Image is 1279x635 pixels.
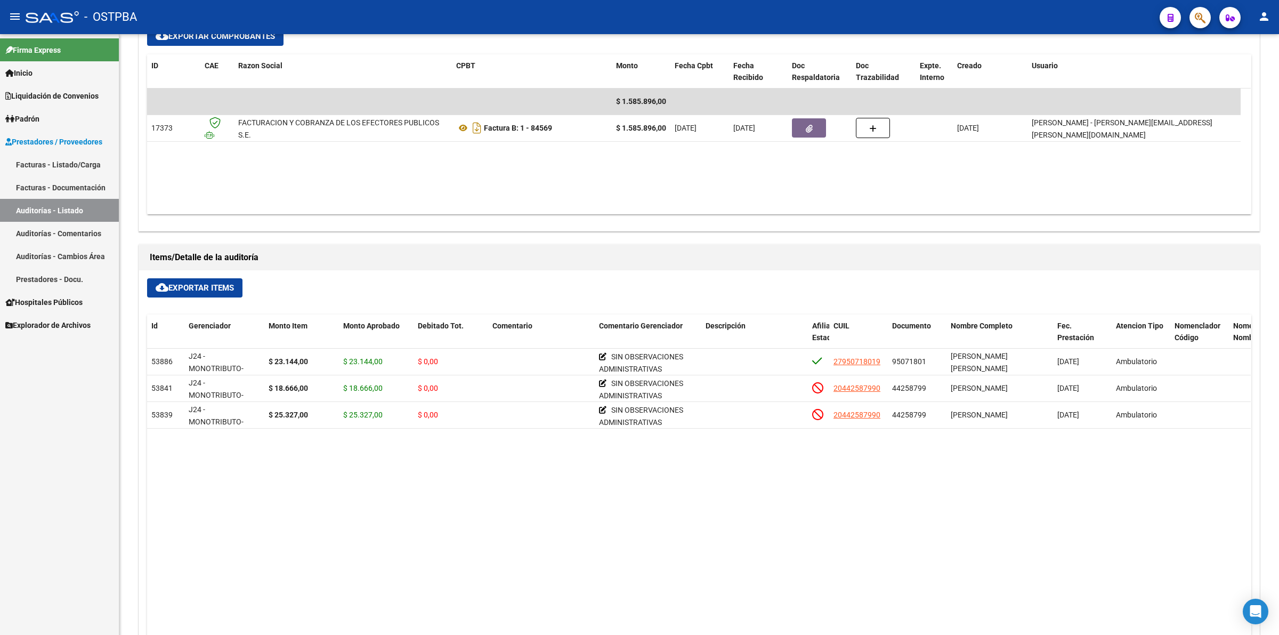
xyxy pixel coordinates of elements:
span: Afiliado Estado [812,321,839,342]
strong: $ 25.327,00 [269,411,308,419]
span: Creado [957,61,982,70]
span: $ 0,00 [418,411,438,419]
datatable-header-cell: Expte. Interno [916,54,953,90]
span: Monto Item [269,321,307,330]
span: Atencion Tipo [1116,321,1163,330]
span: Usuario [1032,61,1058,70]
datatable-header-cell: Monto Item [264,315,339,361]
span: [DATE] [733,124,755,132]
datatable-header-cell: Nomenclador Código [1170,315,1229,361]
span: CPBT [456,61,475,70]
strong: $ 1.585.896,00 [616,124,666,132]
datatable-header-cell: Creado [953,54,1027,90]
datatable-header-cell: Id [147,315,184,361]
span: Doc Respaldatoria [792,61,840,82]
span: Comentario Gerenciador [599,321,683,330]
datatable-header-cell: Comentario Gerenciador [595,315,701,361]
datatable-header-cell: Atencion Tipo [1112,315,1170,361]
span: - OSTPBA [84,5,137,29]
span: [DATE] [1057,411,1079,419]
datatable-header-cell: Nombre Completo [946,315,1053,361]
h1: Items/Detalle de la auditoría [150,249,1249,266]
span: 53839 [151,411,173,419]
span: Ambulatorio [1116,357,1157,366]
span: $ 23.144,00 [343,357,383,366]
span: CUIL [833,321,849,330]
span: [DATE] [675,124,697,132]
button: Exportar Items [147,278,242,298]
span: SIN OBSERVACIONES ADMINISTRATIVAS [599,352,683,373]
datatable-header-cell: Descripción [701,315,808,361]
datatable-header-cell: Usuario [1027,54,1241,90]
span: Id [151,321,158,330]
strong: $ 23.144,00 [269,357,308,366]
span: J24 - MONOTRIBUTO-IGUALDAD SALUD-PRENSA [189,352,251,397]
span: Exportar Items [156,283,234,293]
span: $ 25.327,00 [343,411,383,419]
strong: Factura B: 1 - 84569 [484,124,552,132]
datatable-header-cell: CAE [200,54,234,90]
span: 20442587990 [833,384,880,392]
span: [PERSON_NAME] [951,384,1008,392]
span: Gerenciador [189,321,231,330]
mat-icon: person [1258,10,1270,23]
span: Fecha Cpbt [675,61,713,70]
mat-icon: cloud_download [156,281,168,294]
span: Descripción [706,321,746,330]
span: Padrón [5,113,39,125]
span: 44258799 [892,384,926,392]
span: Nombre Completo [951,321,1013,330]
datatable-header-cell: Doc Trazabilidad [852,54,916,90]
span: 53841 [151,384,173,392]
span: 27950718019 [833,357,880,366]
span: Doc Trazabilidad [856,61,899,82]
span: Liquidación de Convenios [5,90,99,102]
span: 17373 [151,124,173,132]
span: SIN OBSERVACIONES ADMINISTRATIVAS [599,379,683,400]
datatable-header-cell: Gerenciador [184,315,264,361]
span: Prestadores / Proveedores [5,136,102,148]
mat-icon: menu [9,10,21,23]
datatable-header-cell: CUIL [829,315,888,361]
span: 53886 [151,357,173,366]
span: Fecha Recibido [733,61,763,82]
datatable-header-cell: Razon Social [234,54,452,90]
span: [PERSON_NAME] [951,411,1008,419]
span: Documento [892,321,931,330]
span: Debitado Tot. [418,321,464,330]
span: Nomenclador Nombre [1233,321,1279,342]
span: Nomenclador Código [1175,321,1220,342]
span: Ambulatorio [1116,411,1157,419]
span: [PERSON_NAME] [PERSON_NAME] [951,352,1008,373]
span: CAE [205,61,218,70]
span: $ 0,00 [418,357,438,366]
span: Monto Aprobado [343,321,400,330]
span: Razon Social [238,61,282,70]
span: SIN OBSERVACIONES ADMINISTRATIVAS [599,406,683,427]
span: Expte. Interno [920,61,944,82]
i: Descargar documento [470,119,484,136]
span: Monto [616,61,638,70]
span: Explorador de Archivos [5,319,91,331]
span: $ 0,00 [418,384,438,392]
span: J24 - MONOTRIBUTO-IGUALDAD SALUD-PRENSA [189,405,251,450]
span: Firma Express [5,44,61,56]
datatable-header-cell: Fecha Recibido [729,54,788,90]
strong: $ 18.666,00 [269,384,308,392]
span: Ambulatorio [1116,384,1157,392]
datatable-header-cell: Fecha Cpbt [670,54,729,90]
datatable-header-cell: Doc Respaldatoria [788,54,852,90]
span: Comentario [492,321,532,330]
datatable-header-cell: Comentario [488,315,595,361]
span: [PERSON_NAME] - [PERSON_NAME][EMAIL_ADDRESS][PERSON_NAME][DOMAIN_NAME] [1032,118,1212,139]
div: FACTURACION Y COBRANZA DE LOS EFECTORES PUBLICOS S.E. [238,117,448,141]
datatable-header-cell: Monto Aprobado [339,315,414,361]
span: Exportar Comprobantes [156,31,275,41]
datatable-header-cell: CPBT [452,54,612,90]
span: ID [151,61,158,70]
datatable-header-cell: Afiliado Estado [808,315,829,361]
mat-icon: cloud_download [156,29,168,42]
datatable-header-cell: ID [147,54,200,90]
datatable-header-cell: Documento [888,315,946,361]
span: 20442587990 [833,411,880,419]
